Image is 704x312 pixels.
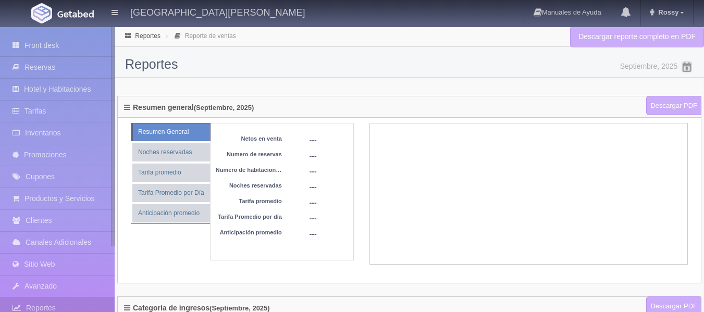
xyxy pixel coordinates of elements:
[194,104,254,111] label: (Septiembre, 2025)
[130,5,305,18] h4: [GEOGRAPHIC_DATA][PERSON_NAME]
[646,96,701,116] a: Descargar PDF
[209,305,270,312] label: (Septiembre, 2025)
[185,32,236,40] a: Reporte de ventas
[132,204,210,222] a: Anticipación promedio
[216,197,282,206] dt: Tarifa promedio
[310,229,369,244] dd: ---
[132,164,210,182] a: Tarifa promedio
[310,166,369,182] dd: ---
[682,62,694,90] span: Seleccionar Mes
[310,135,369,151] dd: ---
[310,213,369,229] dd: ---
[310,151,369,166] dd: ---
[132,143,210,161] a: Noches reservadas
[132,184,210,202] a: Tarifa Promedio por Día
[125,57,694,72] h2: Reportes
[132,123,211,141] a: Resumen General
[310,182,369,197] dd: ---
[216,229,282,237] dt: Anticipación promedio
[31,3,52,23] img: Getabed
[216,182,282,190] dt: Noches reservadas
[682,61,692,72] span: Seleccionar Mes
[216,166,282,174] dt: Numero de habitaciones
[310,197,369,213] dd: ---
[135,32,160,40] a: Reportes
[656,8,678,16] span: Rossy
[57,10,94,18] img: Getabed
[570,26,704,47] a: Descargar reporte completo en PDF
[124,104,254,114] h4: Resumen general
[216,135,282,143] dt: Netos en venta
[216,151,282,159] dt: Numero de reservas
[216,213,282,221] dt: Tarifa Promedio por día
